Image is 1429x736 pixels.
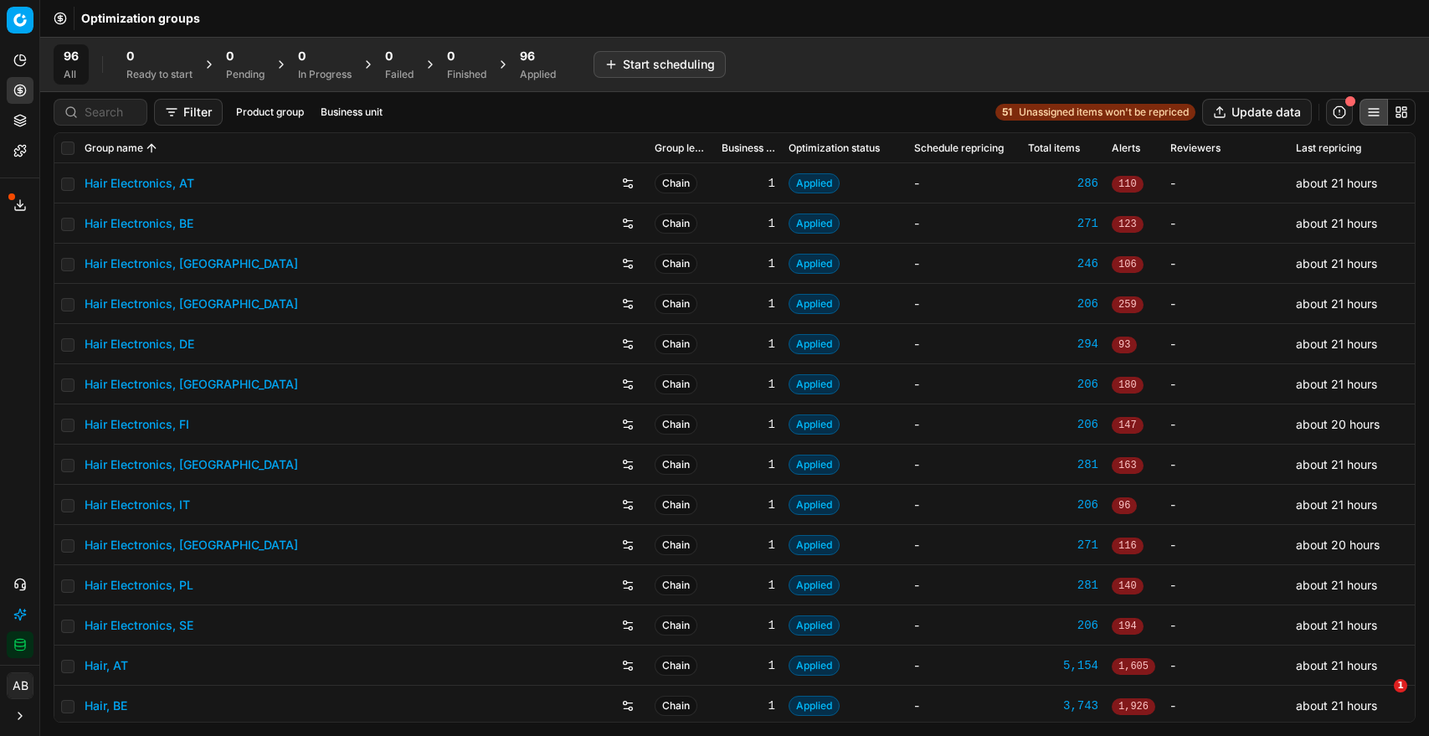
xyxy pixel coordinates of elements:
[1028,617,1098,634] a: 206
[655,615,697,636] span: Chain
[907,485,1021,525] td: -
[447,68,486,81] div: Finished
[1002,106,1012,119] strong: 51
[1112,176,1144,193] span: 110
[1028,537,1098,553] a: 271
[1028,215,1098,232] a: 271
[722,376,775,393] div: 1
[1112,377,1144,394] span: 180
[1028,497,1098,513] a: 206
[789,495,840,515] span: Applied
[81,10,200,27] nav: breadcrumb
[1164,525,1289,565] td: -
[385,48,393,64] span: 0
[1028,657,1098,674] a: 5,154
[314,102,389,122] button: Business unit
[1296,296,1377,311] span: about 21 hours
[789,535,840,555] span: Applied
[1164,605,1289,646] td: -
[85,657,128,674] a: Hair, AT
[447,48,455,64] span: 0
[1112,658,1155,675] span: 1,605
[722,296,775,312] div: 1
[1164,163,1289,203] td: -
[1112,216,1144,233] span: 123
[1028,336,1098,353] a: 294
[1112,578,1144,594] span: 140
[907,646,1021,686] td: -
[1296,457,1377,471] span: about 21 hours
[1112,256,1144,273] span: 106
[722,175,775,192] div: 1
[1028,255,1098,272] div: 246
[1164,404,1289,445] td: -
[907,445,1021,485] td: -
[520,48,535,64] span: 96
[1019,106,1189,119] span: Unassigned items won't be repriced
[1028,456,1098,473] a: 281
[789,294,840,314] span: Applied
[1028,376,1098,393] a: 206
[1164,686,1289,726] td: -
[226,68,265,81] div: Pending
[907,525,1021,565] td: -
[85,255,298,272] a: Hair Electronics, [GEOGRAPHIC_DATA]
[7,672,33,699] button: AB
[789,575,840,595] span: Applied
[1028,296,1098,312] a: 206
[722,577,775,594] div: 1
[655,696,697,716] span: Chain
[81,10,200,27] span: Optimization groups
[1296,698,1377,713] span: about 21 hours
[1296,377,1377,391] span: about 21 hours
[789,696,840,716] span: Applied
[385,68,414,81] div: Failed
[1112,337,1137,353] span: 93
[655,254,697,274] span: Chain
[143,140,160,157] button: Sorted by Group name ascending
[789,334,840,354] span: Applied
[1296,337,1377,351] span: about 21 hours
[722,416,775,433] div: 1
[655,334,697,354] span: Chain
[722,215,775,232] div: 1
[1164,364,1289,404] td: -
[789,214,840,234] span: Applied
[85,296,298,312] a: Hair Electronics, [GEOGRAPHIC_DATA]
[1028,416,1098,433] a: 206
[1296,216,1377,230] span: about 21 hours
[1296,417,1380,431] span: about 20 hours
[1112,538,1144,554] span: 116
[1028,577,1098,594] div: 281
[520,68,556,81] div: Applied
[907,163,1021,203] td: -
[85,142,143,155] span: Group name
[1112,296,1144,313] span: 259
[126,68,193,81] div: Ready to start
[298,68,352,81] div: In Progress
[1296,142,1361,155] span: Last repricing
[85,416,189,433] a: Hair Electronics, FI
[789,414,840,435] span: Applied
[722,255,775,272] div: 1
[1296,497,1377,512] span: about 21 hours
[1164,646,1289,686] td: -
[1360,679,1400,719] iframe: Intercom live chat
[64,68,79,81] div: All
[907,565,1021,605] td: -
[1164,203,1289,244] td: -
[1112,497,1137,514] span: 96
[789,656,840,676] span: Applied
[722,537,775,553] div: 1
[85,215,193,232] a: Hair Electronics, BE
[1112,142,1140,155] span: Alerts
[85,175,194,192] a: Hair Electronics, AT
[655,142,708,155] span: Group level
